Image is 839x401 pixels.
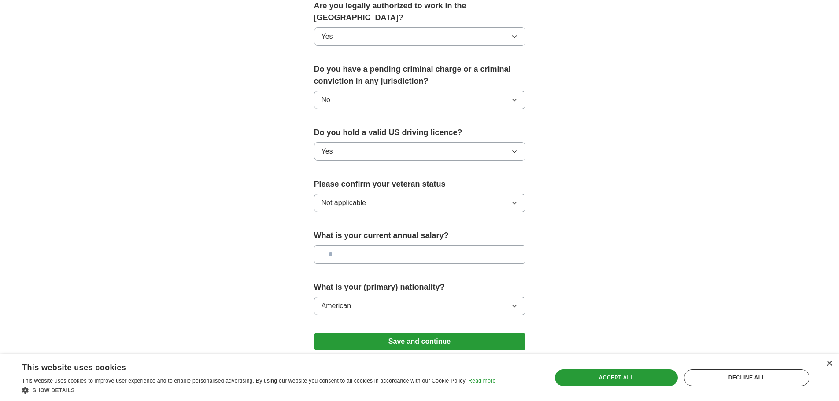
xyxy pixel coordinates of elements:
label: Please confirm your veteran status [314,178,525,190]
button: No [314,91,525,109]
button: Yes [314,27,525,46]
span: Yes [322,146,333,157]
span: Yes [322,31,333,42]
button: Yes [314,142,525,161]
div: Decline all [684,369,809,386]
label: Do you hold a valid US driving licence? [314,127,525,139]
label: What is your current annual salary? [314,230,525,242]
div: Close [826,361,832,367]
span: Not applicable [322,198,366,208]
span: No [322,95,330,105]
label: What is your (primary) nationality? [314,281,525,293]
span: American [322,301,351,311]
button: Not applicable [314,194,525,212]
span: Show details [33,387,75,394]
button: American [314,297,525,315]
button: Save and continue [314,333,525,350]
div: Show details [22,386,495,394]
label: Do you have a pending criminal charge or a criminal conviction in any jurisdiction? [314,63,525,87]
div: Accept all [555,369,678,386]
span: This website uses cookies to improve user experience and to enable personalised advertising. By u... [22,378,467,384]
div: This website uses cookies [22,360,473,373]
a: Read more, opens a new window [468,378,495,384]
